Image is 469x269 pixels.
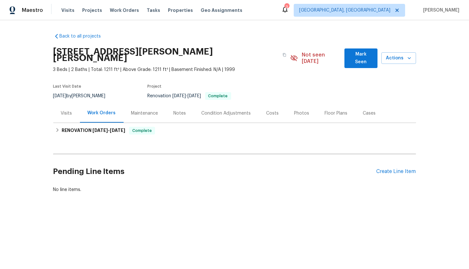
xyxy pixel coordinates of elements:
span: - [173,94,201,98]
span: [DATE] [53,94,67,98]
span: Mark Seen [350,50,372,66]
div: Condition Adjustments [202,110,251,117]
span: Maestro [22,7,43,13]
span: [DATE] [188,94,201,98]
div: Cases [363,110,376,117]
span: Properties [168,7,193,13]
span: [DATE] [92,128,108,133]
span: - [92,128,125,133]
span: Project [148,84,162,88]
span: Last Visit Date [53,84,82,88]
button: Mark Seen [344,48,378,68]
span: [GEOGRAPHIC_DATA], [GEOGRAPHIC_DATA] [299,7,390,13]
div: Costs [266,110,279,117]
div: No line items. [53,187,416,193]
a: Back to all projects [53,33,115,39]
div: Work Orders [88,110,116,116]
span: Tasks [147,8,160,13]
span: Projects [82,7,102,13]
span: Not seen [DATE] [302,52,341,65]
h2: [STREET_ADDRESS][PERSON_NAME][PERSON_NAME] [53,48,279,61]
span: Geo Assignments [201,7,242,13]
div: 3 [284,4,289,10]
div: Floor Plans [325,110,348,117]
div: Notes [174,110,186,117]
span: 3 Beds | 2 Baths | Total: 1211 ft² | Above Grade: 1211 ft² | Basement Finished: N/A | 1999 [53,66,291,73]
div: Maintenance [131,110,158,117]
div: Create Line Item [377,169,416,175]
span: Work Orders [110,7,139,13]
span: Visits [61,7,74,13]
span: Renovation [148,94,231,98]
h2: Pending Line Items [53,157,377,187]
div: RENOVATION [DATE]-[DATE]Complete [53,123,416,138]
span: Actions [386,54,411,62]
button: Actions [381,52,416,64]
div: by [PERSON_NAME] [53,92,113,100]
div: Visits [61,110,72,117]
button: Copy Address [279,49,290,61]
h6: RENOVATION [62,127,125,134]
span: [DATE] [110,128,125,133]
span: Complete [206,94,230,98]
span: Complete [130,127,154,134]
span: [DATE] [173,94,186,98]
div: Photos [294,110,309,117]
span: [PERSON_NAME] [421,7,459,13]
